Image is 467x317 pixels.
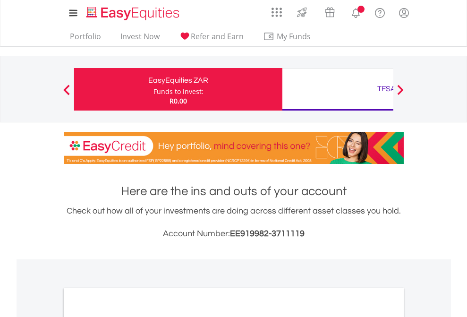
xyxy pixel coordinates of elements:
div: Check out how all of your investments are doing across different asset classes you hold. [64,205,404,240]
div: Funds to invest: [153,87,204,96]
img: thrive-v2.svg [294,5,310,20]
a: Invest Now [117,32,163,46]
button: Next [391,89,410,99]
a: Notifications [344,2,368,21]
a: AppsGrid [265,2,288,17]
img: grid-menu-icon.svg [272,7,282,17]
span: Refer and Earn [191,31,244,42]
span: EE919982-3711119 [230,229,305,238]
a: Portfolio [66,32,105,46]
img: EasyCredit Promotion Banner [64,132,404,164]
a: Vouchers [316,2,344,20]
a: My Profile [392,2,416,23]
a: Refer and Earn [175,32,247,46]
a: FAQ's and Support [368,2,392,21]
button: Previous [57,89,76,99]
img: vouchers-v2.svg [322,5,338,20]
span: R0.00 [170,96,187,105]
div: EasyEquities ZAR [80,74,277,87]
span: My Funds [263,30,325,43]
a: Home page [83,2,183,21]
h3: Account Number: [64,227,404,240]
h1: Here are the ins and outs of your account [64,183,404,200]
img: EasyEquities_Logo.png [85,6,183,21]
